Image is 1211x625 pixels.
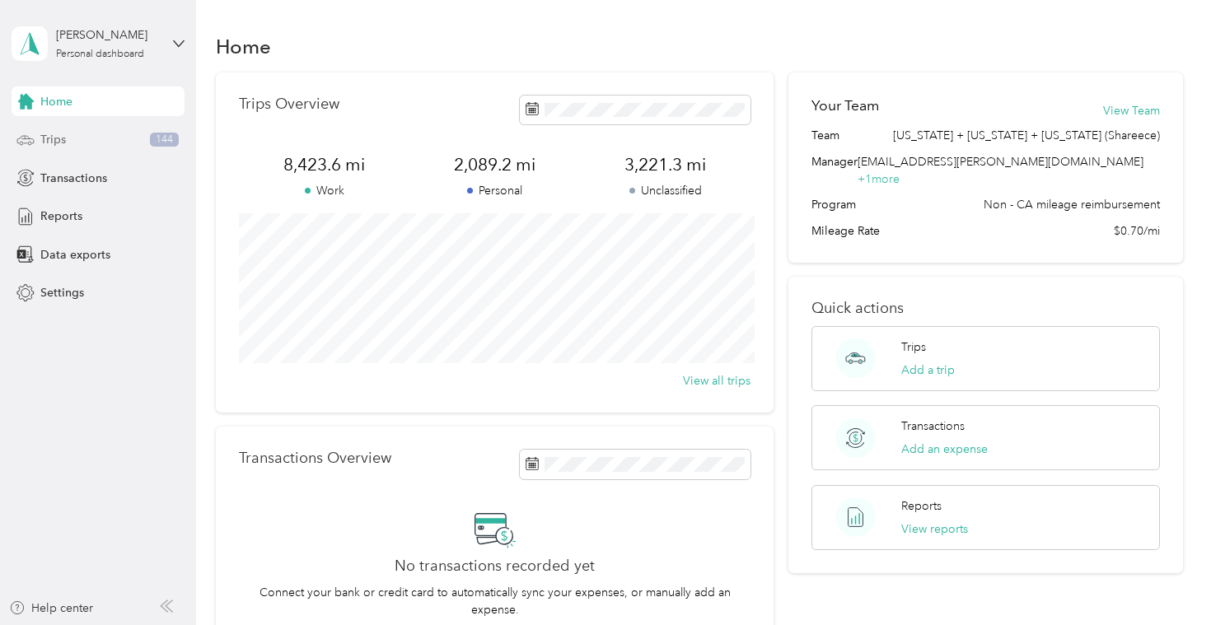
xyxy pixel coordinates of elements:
[40,208,82,225] span: Reports
[901,441,988,458] button: Add an expense
[901,361,955,379] button: Add a trip
[56,49,144,59] div: Personal dashboard
[1103,102,1160,119] button: View Team
[40,246,110,264] span: Data exports
[40,93,72,110] span: Home
[984,196,1160,213] span: Non - CA mileage reimbursement
[811,222,880,240] span: Mileage Rate
[239,182,409,199] p: Work
[239,450,391,467] p: Transactions Overview
[216,38,271,55] h1: Home
[811,196,856,213] span: Program
[901,497,942,515] p: Reports
[150,133,179,147] span: 144
[40,131,66,148] span: Trips
[858,155,1143,169] span: [EMAIL_ADDRESS][PERSON_NAME][DOMAIN_NAME]
[409,153,580,176] span: 2,089.2 mi
[811,127,839,144] span: Team
[395,557,595,575] h2: No transactions recorded yet
[239,153,409,176] span: 8,423.6 mi
[901,417,965,435] p: Transactions
[811,96,879,116] h2: Your Team
[580,153,750,176] span: 3,221.3 mi
[811,300,1160,317] p: Quick actions
[239,96,339,113] p: Trips Overview
[409,182,580,199] p: Personal
[858,172,900,186] span: + 1 more
[811,153,858,188] span: Manager
[683,372,750,389] button: View all trips
[1114,222,1160,240] span: $0.70/mi
[56,26,159,44] div: [PERSON_NAME]
[239,584,750,618] p: Connect your bank or credit card to automatically sync your expenses, or manually add an expense.
[9,599,93,617] button: Help center
[40,170,107,187] span: Transactions
[1119,533,1211,625] iframe: Everlance-gr Chat Button Frame
[901,338,926,356] p: Trips
[40,284,84,301] span: Settings
[580,182,750,199] p: Unclassified
[893,127,1160,144] span: [US_STATE] + [US_STATE] + [US_STATE] (Shareece)
[901,520,968,538] button: View reports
